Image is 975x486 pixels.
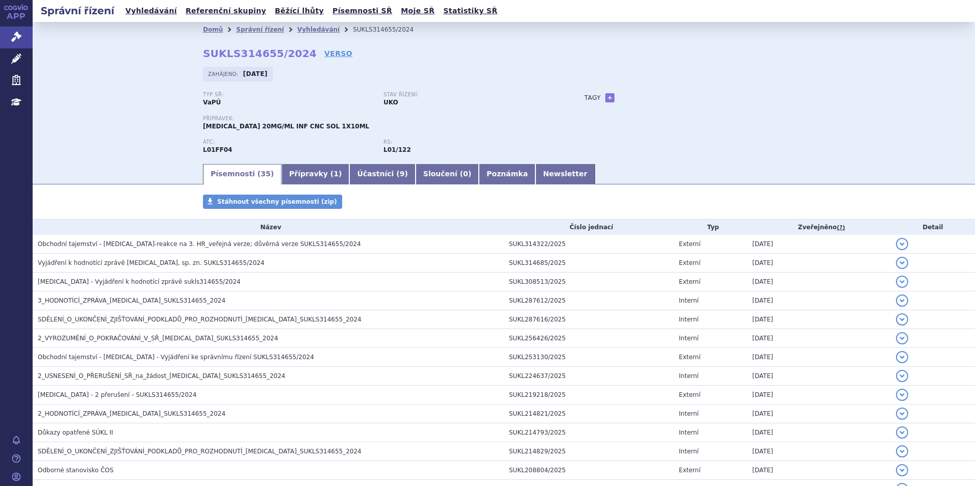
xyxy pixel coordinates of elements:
[479,164,535,184] a: Poznámka
[679,448,699,455] span: Interní
[896,464,908,476] button: detail
[203,47,317,60] strong: SUKLS314655/2024
[747,461,890,480] td: [DATE]
[679,410,699,417] span: Interní
[504,367,674,386] td: SUKL224637/2025
[896,257,908,269] button: detail
[504,310,674,329] td: SUKL287616/2025
[747,220,890,235] th: Zveřejněno
[38,429,113,436] span: Důkazy opatřené SÚKL II
[122,4,180,18] a: Vyhledávání
[504,291,674,310] td: SUKL287612/2025
[896,276,908,288] button: detail
[674,220,747,235] th: Typ
[203,123,369,130] span: [MEDICAL_DATA] 20MG/ML INF CNC SOL 1X10ML
[38,240,361,248] span: Obchodní tajemství - Bavencio-reakce na 3. HR_veřejná verze; důvěrná verze SUKLS314655/2024
[504,423,674,442] td: SUKL214793/2025
[243,70,268,77] strong: [DATE]
[584,92,601,104] h3: Tagy
[349,164,415,184] a: Účastníci (9)
[679,429,699,436] span: Interní
[747,404,890,423] td: [DATE]
[747,423,890,442] td: [DATE]
[203,99,221,106] strong: VaPÚ
[679,391,700,398] span: Externí
[297,26,340,33] a: Vyhledávání
[679,297,699,304] span: Interní
[504,348,674,367] td: SUKL253130/2025
[747,291,890,310] td: [DATE]
[896,351,908,363] button: detail
[383,99,398,106] strong: UKO
[679,372,699,380] span: Interní
[504,442,674,461] td: SUKL214829/2025
[383,92,554,98] p: Stav řízení:
[679,354,700,361] span: Externí
[208,70,240,78] span: Zahájeno:
[203,116,564,122] p: Přípravek:
[38,354,314,361] span: Obchodní tajemství - Bavencio - Vyjádření ke správnímu řízení SUKLS314655/2024
[679,259,700,266] span: Externí
[203,139,373,145] p: ATC:
[891,220,975,235] th: Detail
[38,316,362,323] span: SDĚLENÍ_O_UKONČENÍ_ZJIŠŤOVÁNÍ_PODKLADŮ_PRO_ROZHODNUTÍ_BAVENCIO_SUKLS314655_2024
[217,198,337,205] span: Stáhnout všechny písemnosti (zip)
[535,164,595,184] a: Newsletter
[353,22,427,37] li: SUKLS314655/2024
[38,467,114,474] span: Odborné stanovisko ČOS
[896,408,908,420] button: detail
[747,235,890,254] td: [DATE]
[38,372,285,380] span: 2_USNESENÍ_O_PŘERUŠENÍ_SŘ_na_žádost_BAVENCIO_SUKLS314655_2024
[203,195,342,209] a: Stáhnout všechny písemnosti (zip)
[679,467,700,474] span: Externí
[440,4,500,18] a: Statistiky SŘ
[679,278,700,285] span: Externí
[236,26,284,33] a: Správní řízení
[747,310,890,329] td: [DATE]
[416,164,479,184] a: Sloučení (0)
[383,146,411,153] strong: avelumab
[281,164,349,184] a: Přípravky (1)
[747,367,890,386] td: [DATE]
[679,335,699,342] span: Interní
[896,332,908,344] button: detail
[272,4,327,18] a: Běžící lhůty
[333,170,339,178] span: 1
[504,220,674,235] th: Číslo jednací
[747,329,890,348] td: [DATE]
[203,26,223,33] a: Domů
[33,220,504,235] th: Název
[38,259,265,266] span: Vyjádření k hodnotící zprávě BAVENCIO, sp. zn. SUKLS314655/2024
[747,254,890,273] td: [DATE]
[896,238,908,250] button: detail
[747,348,890,367] td: [DATE]
[679,240,700,248] span: Externí
[605,93,614,102] a: +
[896,389,908,401] button: detail
[38,278,241,285] span: BAVENCIO - Vyjádření k hodnotící zprávě sukls314655/2024
[38,335,278,342] span: 2_VYROZUMĚNÍ_O_POKRAČOVÁNÍ_V_SŘ_BAVENCIO_SUKLS314655_2024
[837,224,845,231] abbr: (?)
[747,386,890,404] td: [DATE]
[203,92,373,98] p: Typ SŘ:
[203,164,281,184] a: Písemnosti (35)
[504,235,674,254] td: SUKL314322/2025
[896,294,908,307] button: detail
[504,254,674,273] td: SUKL314685/2025
[329,4,395,18] a: Písemnosti SŘ
[679,316,699,323] span: Interní
[504,329,674,348] td: SUKL256426/2025
[398,4,438,18] a: Moje SŘ
[747,273,890,291] td: [DATE]
[38,448,362,455] span: SDĚLENÍ_O_UKONČENÍ_ZJIŠŤOVÁNÍ_PODKLADŮ_PRO_ROZHODNUTÍ_BAVENCIO_SUKLS314655_2024
[38,391,196,398] span: Bavencio - 2 přerušení - SUKLS314655/2024
[504,404,674,423] td: SUKL214821/2025
[504,461,674,480] td: SUKL208804/2025
[203,146,232,153] strong: AVELUMAB
[896,426,908,439] button: detail
[261,170,270,178] span: 35
[896,445,908,457] button: detail
[38,297,225,304] span: 3_HODNOTÍCÍ_ZPRÁVA_BAVENCIO_SUKLS314655_2024
[383,139,554,145] p: RS:
[183,4,269,18] a: Referenční skupiny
